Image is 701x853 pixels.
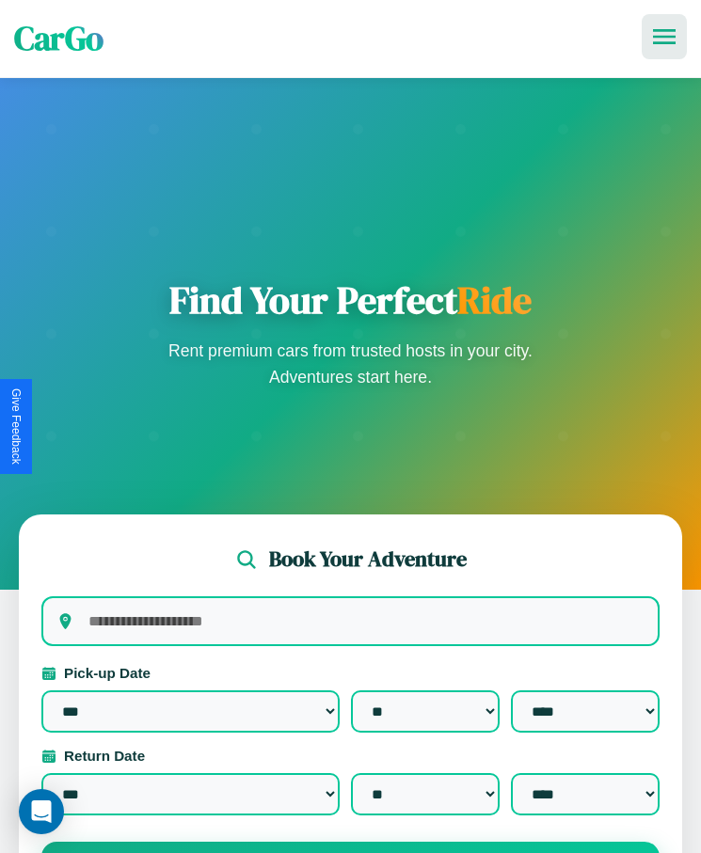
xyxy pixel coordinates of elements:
label: Pick-up Date [41,665,660,681]
h2: Book Your Adventure [269,545,467,574]
div: Open Intercom Messenger [19,789,64,834]
div: Give Feedback [9,388,23,465]
span: Ride [457,275,532,325]
h1: Find Your Perfect [163,277,539,323]
p: Rent premium cars from trusted hosts in your city. Adventures start here. [163,338,539,390]
label: Return Date [41,748,660,764]
span: CarGo [14,16,104,61]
